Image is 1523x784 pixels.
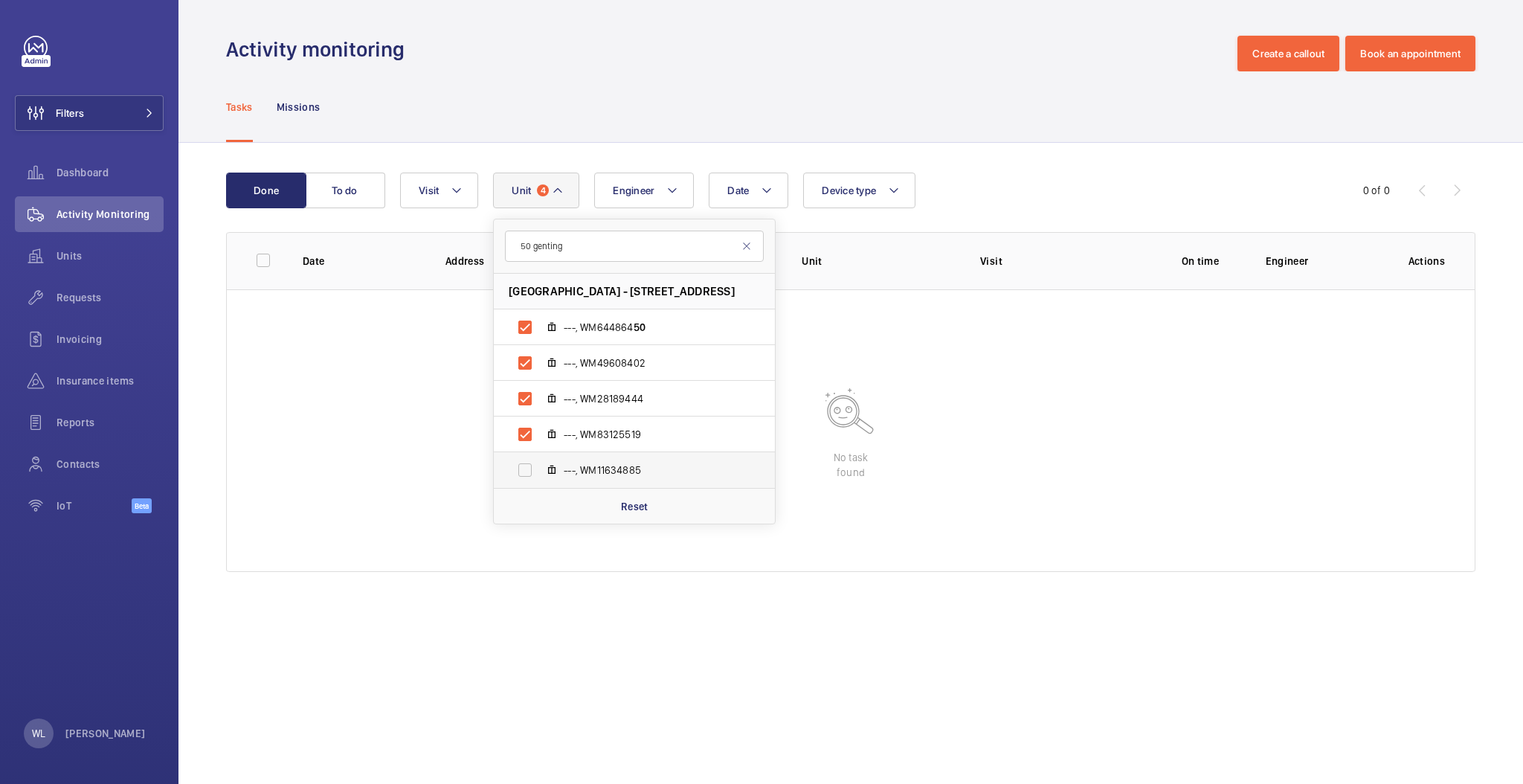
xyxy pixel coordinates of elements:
[822,184,876,196] span: Device type
[564,391,736,406] span: ---, WM28189444
[57,290,164,305] span: Requests
[564,320,736,335] span: ---, WM644864
[709,173,788,208] button: Date
[445,254,779,269] p: Address
[57,498,132,513] span: IoT
[57,207,164,222] span: Activity Monitoring
[57,373,164,388] span: Insurance items
[226,173,306,208] button: Done
[277,100,321,115] p: Missions
[564,463,736,478] span: ---, WM11634885
[505,231,764,262] input: Search by unit or address
[132,498,152,513] span: Beta
[594,173,694,208] button: Engineer
[57,165,164,180] span: Dashboard
[1408,254,1445,269] p: Actions
[509,283,735,299] span: [GEOGRAPHIC_DATA] - [STREET_ADDRESS]
[1266,254,1385,269] p: Engineer
[400,173,478,208] button: Visit
[226,100,253,115] p: Tasks
[57,415,164,430] span: Reports
[1237,36,1339,71] button: Create a callout
[56,106,84,121] span: Filters
[803,173,915,208] button: Device type
[613,184,654,196] span: Engineer
[32,726,45,741] p: WL
[621,499,648,514] p: Reset
[226,36,413,63] h1: Activity monitoring
[512,184,531,196] span: Unit
[493,173,579,208] button: Unit4
[57,332,164,347] span: Invoicing
[727,184,749,196] span: Date
[15,95,164,131] button: Filters
[537,184,549,196] span: 4
[419,184,439,196] span: Visit
[65,726,146,741] p: [PERSON_NAME]
[802,254,956,269] p: Unit
[634,321,645,333] span: 50
[980,254,1135,269] p: Visit
[834,450,868,480] p: No task found
[57,457,164,472] span: Contacts
[1159,254,1242,269] p: On time
[564,427,736,442] span: ---, WM83125519
[303,254,422,269] p: Date
[1345,36,1475,71] button: Book an appointment
[57,248,164,263] span: Units
[305,173,385,208] button: To do
[564,356,736,370] span: ---, WM49608402
[1363,183,1390,198] div: 0 of 0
